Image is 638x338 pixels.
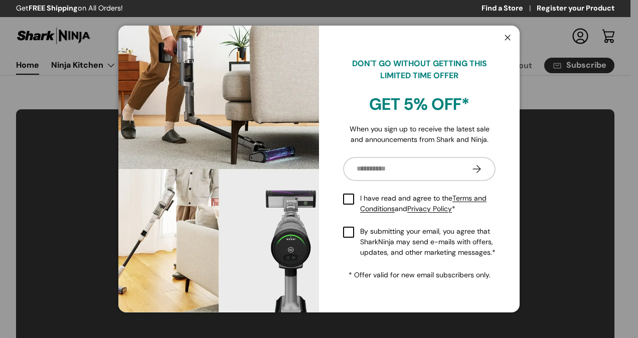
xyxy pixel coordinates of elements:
[343,58,496,82] p: DON'T GO WITHOUT GETTING THIS LIMITED TIME OFFER
[343,270,496,280] p: * Offer valid for new email subscribers only.
[360,193,496,214] span: I have read and agree to the and *
[343,124,496,145] p: When you sign up to receive the latest sale and announcements from Shark and Ninja.
[118,26,319,312] img: shark-kion-auto-empty-dock-iw3241ae-full-blast-living-room-cleaning-view-sharkninja-philippines
[407,204,452,213] a: Privacy Policy
[537,3,614,14] a: Register your Product
[29,4,78,13] strong: FREE Shipping
[343,94,496,115] h2: GET 5% OFF*
[482,3,537,14] a: Find a Store
[16,3,123,14] p: Get on All Orders!
[360,226,496,258] span: By submitting your email, you agree that SharkNinja may send e-mails with offers, updates, and ot...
